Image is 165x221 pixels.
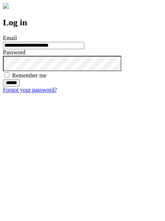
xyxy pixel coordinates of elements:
[3,87,57,93] a: Forgot your password?
[3,3,9,9] img: logo-4e3dc11c47720685a147b03b5a06dd966a58ff35d612b21f08c02c0306f2b779.png
[3,35,17,41] label: Email
[12,72,47,79] label: Remember me
[3,49,25,55] label: Password
[3,18,162,28] h2: Log in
